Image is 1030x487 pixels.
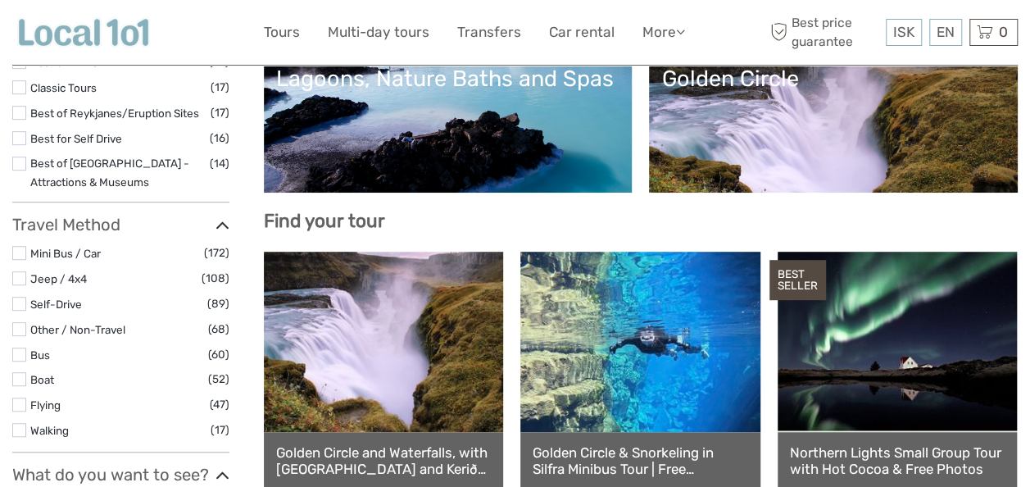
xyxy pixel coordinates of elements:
a: Mini Bus / Car [30,247,101,260]
div: Lagoons, Nature Baths and Spas [276,66,620,92]
img: Local 101 [12,12,155,52]
a: Golden Circle and Waterfalls, with [GEOGRAPHIC_DATA] and Kerið in small group [276,444,491,478]
span: (16) [210,129,229,148]
div: EN [929,19,962,46]
span: (52) [208,370,229,389]
a: Transfers [457,20,521,44]
a: Best of Winter [30,56,102,69]
a: Multi-day tours [328,20,429,44]
a: Golden Circle [661,66,1005,180]
h3: Travel Method [12,215,229,234]
h3: What do you want to see? [12,465,229,485]
a: Northern Lights Small Group Tour with Hot Cocoa & Free Photos [790,444,1005,478]
span: (172) [204,243,229,262]
a: Other / Non-Travel [30,323,125,336]
span: (68) [208,320,229,339]
div: Golden Circle [661,66,1005,92]
a: Walking [30,424,69,437]
a: Jeep / 4x4 [30,272,87,285]
span: (108) [202,269,229,288]
a: Golden Circle & Snorkeling in Silfra Minibus Tour | Free Underwater Photos [533,444,747,478]
a: Bus [30,348,50,362]
span: (17) [211,78,229,97]
span: Best price guarantee [766,14,882,50]
a: Best of [GEOGRAPHIC_DATA] - Attractions & Museums [30,157,189,189]
span: (89) [207,294,229,313]
a: Self-Drive [30,298,82,311]
a: Car rental [549,20,615,44]
a: Boat [30,373,54,386]
span: (17) [211,103,229,122]
span: (47) [210,395,229,414]
a: Best for Self Drive [30,132,122,145]
span: (14) [210,154,229,173]
a: Best of Reykjanes/Eruption Sites [30,107,199,120]
a: Classic Tours [30,81,97,94]
a: Tours [264,20,300,44]
span: 0 [996,24,1010,40]
a: Lagoons, Nature Baths and Spas [276,66,620,180]
div: BEST SELLER [769,260,826,301]
a: More [642,20,685,44]
span: ISK [893,24,914,40]
b: Find your tour [264,210,385,232]
span: (17) [211,421,229,439]
span: (60) [208,345,229,364]
a: Flying [30,398,61,412]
